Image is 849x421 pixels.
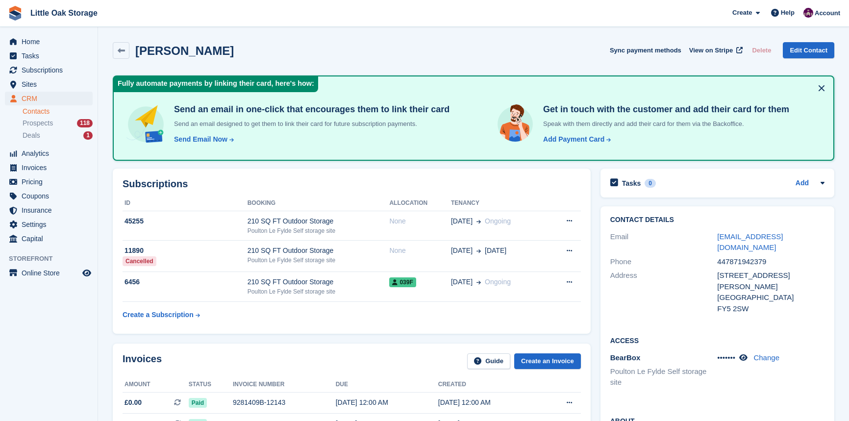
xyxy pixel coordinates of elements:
span: Account [815,8,840,18]
span: Tasks [22,49,80,63]
div: Poulton Le Fylde Self storage site [248,256,390,265]
span: [DATE] [485,246,506,256]
div: 210 SQ FT Outdoor Storage [248,246,390,256]
a: menu [5,77,93,91]
span: Help [781,8,795,18]
th: Status [189,377,233,393]
a: menu [5,147,93,160]
a: menu [5,266,93,280]
span: Sites [22,77,80,91]
a: Add [796,178,809,189]
th: Amount [123,377,189,393]
span: Capital [22,232,80,246]
span: Ongoing [485,278,511,286]
th: Tenancy [451,196,548,211]
div: [DATE] 12:00 AM [336,397,438,408]
img: Morgen Aujla [803,8,813,18]
a: menu [5,175,93,189]
div: FY5 2SW [717,303,824,315]
span: [DATE] [451,246,473,256]
h2: Access [610,335,824,345]
span: Settings [22,218,80,231]
a: Add Payment Card [539,134,612,145]
a: Contacts [23,107,93,116]
a: menu [5,203,93,217]
span: ••••••• [717,353,735,362]
span: Invoices [22,161,80,174]
a: Deals 1 [23,130,93,141]
img: stora-icon-8386f47178a22dfd0bd8f6a31ec36ba5ce8667c1dd55bd0f319d3a0aa187defe.svg [8,6,23,21]
div: 45255 [123,216,248,226]
th: Due [336,377,438,393]
a: Little Oak Storage [26,5,101,21]
a: menu [5,232,93,246]
h2: Contact Details [610,216,824,224]
h2: Invoices [123,353,162,370]
span: Prospects [23,119,53,128]
div: 210 SQ FT Outdoor Storage [248,216,390,226]
span: Pricing [22,175,80,189]
div: Poulton Le Fylde Self storage site [248,226,390,235]
span: [DATE] [451,216,473,226]
div: Poulton Le Fylde Self storage site [248,287,390,296]
a: menu [5,35,93,49]
div: 6456 [123,277,248,287]
span: [DATE] [451,277,473,287]
th: Booking [248,196,390,211]
div: 210 SQ FT Outdoor Storage [248,277,390,287]
p: Speak with them directly and add their card for them via the Backoffice. [539,119,789,129]
span: Ongoing [485,217,511,225]
div: [GEOGRAPHIC_DATA] [717,292,824,303]
div: Address [610,270,718,314]
span: Create [732,8,752,18]
span: Deals [23,131,40,140]
div: None [389,246,451,256]
div: Fully automate payments by linking their card, here's how: [114,76,318,92]
span: Insurance [22,203,80,217]
a: menu [5,49,93,63]
button: Delete [748,42,775,58]
th: Created [438,377,541,393]
a: Preview store [81,267,93,279]
span: £0.00 [125,397,142,408]
div: [STREET_ADDRESS] [717,270,824,281]
div: 1 [83,131,93,140]
span: Analytics [22,147,80,160]
a: Prospects 118 [23,118,93,128]
a: menu [5,63,93,77]
img: get-in-touch-e3e95b6451f4e49772a6039d3abdde126589d6f45a760754adfa51be33bf0f70.svg [495,104,535,144]
div: Cancelled [123,256,156,266]
img: send-email-b5881ef4c8f827a638e46e229e590028c7e36e3a6c99d2365469aff88783de13.svg [125,104,166,145]
div: [PERSON_NAME] [717,281,824,293]
th: Invoice number [233,377,336,393]
span: View on Stripe [689,46,733,55]
div: 447871942379 [717,256,824,268]
button: Sync payment methods [610,42,681,58]
span: 039F [389,277,416,287]
div: Send Email Now [174,134,227,145]
div: [DATE] 12:00 AM [438,397,541,408]
div: None [389,216,451,226]
li: Poulton Le Fylde Self storage site [610,366,718,388]
div: Add Payment Card [543,134,604,145]
span: CRM [22,92,80,105]
div: 11890 [123,246,248,256]
h2: Subscriptions [123,178,581,190]
div: Email [610,231,718,253]
h2: [PERSON_NAME] [135,44,234,57]
span: Paid [189,398,207,408]
a: Change [753,353,779,362]
a: menu [5,218,93,231]
span: BearBox [610,353,641,362]
span: Coupons [22,189,80,203]
span: Online Store [22,266,80,280]
div: Create a Subscription [123,310,194,320]
div: 118 [77,119,93,127]
p: Send an email designed to get them to link their card for future subscription payments. [170,119,449,129]
a: menu [5,189,93,203]
div: 0 [645,179,656,188]
h2: Tasks [622,179,641,188]
a: menu [5,92,93,105]
a: [EMAIL_ADDRESS][DOMAIN_NAME] [717,232,783,252]
a: Edit Contact [783,42,834,58]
